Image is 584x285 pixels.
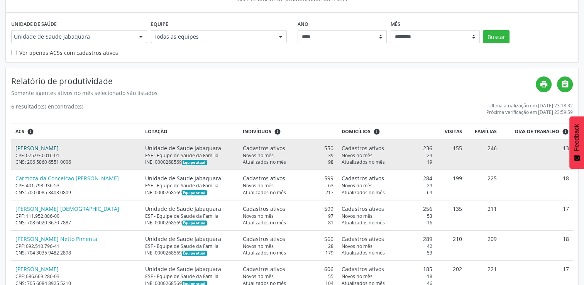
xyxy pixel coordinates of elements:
[242,144,285,152] span: Cadastros ativos
[436,200,466,230] td: 135
[342,144,384,152] span: Cadastros ativos
[242,152,333,159] div: 39
[436,140,466,170] td: 155
[342,159,385,165] span: Atualizados no mês
[145,249,235,256] div: INE: 0000268569
[145,159,235,165] div: INE: 0000268569
[342,243,372,249] span: Novos no mês
[466,200,501,230] td: 211
[342,273,432,280] div: 18
[242,128,271,135] span: Indivíduos
[145,273,235,280] div: ESF - Equipe de Saude da Familia
[11,89,536,97] div: Somente agentes ativos no mês selecionado são listados
[242,273,273,280] span: Novos no mês
[15,205,119,212] a: [PERSON_NAME] [DEMOGRAPHIC_DATA]
[298,18,308,30] label: Ano
[242,273,333,280] div: 55
[242,205,333,213] div: 599
[242,235,285,243] span: Cadastros ativos
[15,219,137,226] div: CNS: 708 6020 3670 7887
[466,231,501,261] td: 209
[242,182,273,189] span: Novos no mês
[483,30,510,43] button: Buscar
[466,170,501,200] td: 225
[342,273,372,280] span: Novos no mês
[342,213,372,219] span: Novos no mês
[15,249,137,256] div: CNS: 704 3035 9482 2898
[242,219,286,226] span: Atualizados no mês
[145,152,235,159] div: ESF - Equipe de Saude da Familia
[561,80,569,88] i: 
[342,265,432,273] div: 185
[242,265,285,273] span: Cadastros ativos
[342,243,432,249] div: 42
[27,128,34,135] i: ACSs que estiveram vinculados a uma UBS neste período, mesmo sem produtividade.
[242,249,286,256] span: Atualizados no mês
[242,243,273,249] span: Novos no mês
[15,175,119,182] a: Carmoza da Conceicao [PERSON_NAME]
[436,124,466,140] th: Visitas
[242,189,333,196] div: 217
[536,76,552,92] a: print
[145,235,235,243] div: Unidade de Saude Jabaquara
[501,170,573,200] td: 18
[15,235,97,243] a: [PERSON_NAME] Netto Pimenta
[501,231,573,261] td: 18
[342,144,432,152] div: 236
[242,159,333,165] div: 98
[242,235,333,243] div: 566
[242,144,333,152] div: 550
[145,205,235,213] div: Unidade de Saude Jabaquara
[342,213,432,219] div: 53
[15,144,59,152] a: [PERSON_NAME]
[342,219,385,226] span: Atualizados no mês
[540,80,548,88] i: print
[15,243,137,249] div: CPF: 092.510.796-41
[342,128,371,135] span: Domicílios
[15,273,137,280] div: CPF: 086.669.286-03
[342,189,385,196] span: Atualizados no mês
[274,128,281,135] i: <div class="text-left"> <div> <strong>Cadastros ativos:</strong> Cadastros que estão vinculados a...
[342,174,384,182] span: Cadastros ativos
[19,49,118,57] label: Ver apenas ACSs com cadastros ativos
[145,213,235,219] div: ESF - Equipe de Saude da Familia
[15,128,24,135] span: ACS
[342,174,432,182] div: 284
[154,33,271,41] span: Todas as equipes
[573,124,580,151] span: Feedback
[562,128,569,135] i: Dias em que o(a) ACS fez pelo menos uma visita, ou ficha de cadastro individual ou cadastro domic...
[15,159,137,165] div: CNS: 206 5860 6551 0006
[391,18,400,30] label: Mês
[342,182,432,189] div: 29
[342,249,432,256] div: 53
[557,76,573,92] a: 
[515,128,559,135] span: Dias de trabalho
[11,76,536,86] h4: Relatório de produtividade
[242,174,285,182] span: Cadastros ativos
[342,205,384,213] span: Cadastros ativos
[486,109,573,115] div: Próxima verificação em [DATE] 23:59:59
[242,249,333,256] div: 179
[342,249,385,256] span: Atualizados no mês
[15,213,137,219] div: CPF: 111.952.086-00
[342,235,432,243] div: 289
[501,140,573,170] td: 13
[342,152,372,159] span: Novos no mês
[466,140,501,170] td: 246
[242,213,273,219] span: Novos no mês
[342,189,432,196] div: 69
[342,205,432,213] div: 256
[145,182,235,189] div: ESF - Equipe de Saude da Familia
[569,116,584,169] button: Feedback - Mostrar pesquisa
[342,159,432,165] div: 19
[145,189,235,196] div: INE: 0000268569
[242,152,273,159] span: Novos no mês
[342,235,384,243] span: Cadastros ativos
[342,152,432,159] div: 29
[242,243,333,249] div: 28
[486,102,573,109] div: Última atualização em [DATE] 23:18:32
[242,265,333,273] div: 606
[242,205,285,213] span: Cadastros ativos
[145,243,235,249] div: ESF - Equipe de Saude da Familia
[14,33,131,41] span: Unidade de Saude Jabaquara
